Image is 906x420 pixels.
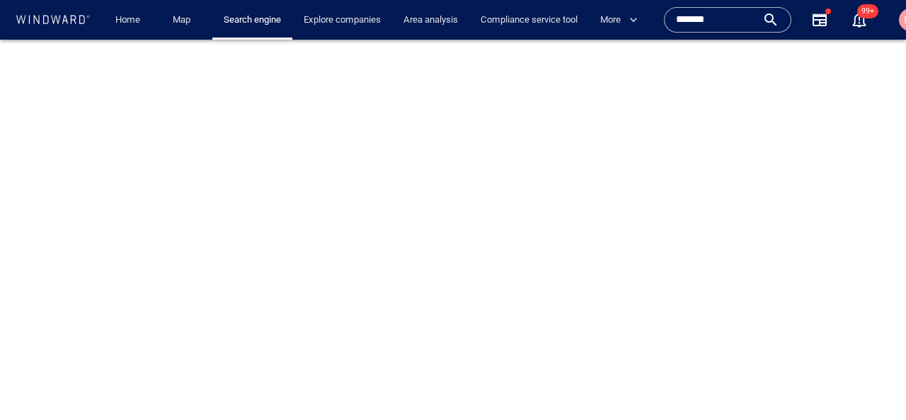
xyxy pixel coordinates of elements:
a: Map [167,8,201,33]
a: Search engine [218,8,287,33]
span: More [600,12,638,28]
button: 99+ [851,11,868,28]
button: Map [161,8,207,33]
button: More [595,8,650,33]
button: Home [105,8,150,33]
iframe: Chat [846,356,895,409]
a: Explore companies [298,8,386,33]
a: 99+ [848,8,871,31]
div: Notification center [851,11,868,28]
a: Area analysis [398,8,464,33]
a: Home [110,8,146,33]
span: 99+ [857,4,878,18]
a: Compliance service tool [475,8,583,33]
